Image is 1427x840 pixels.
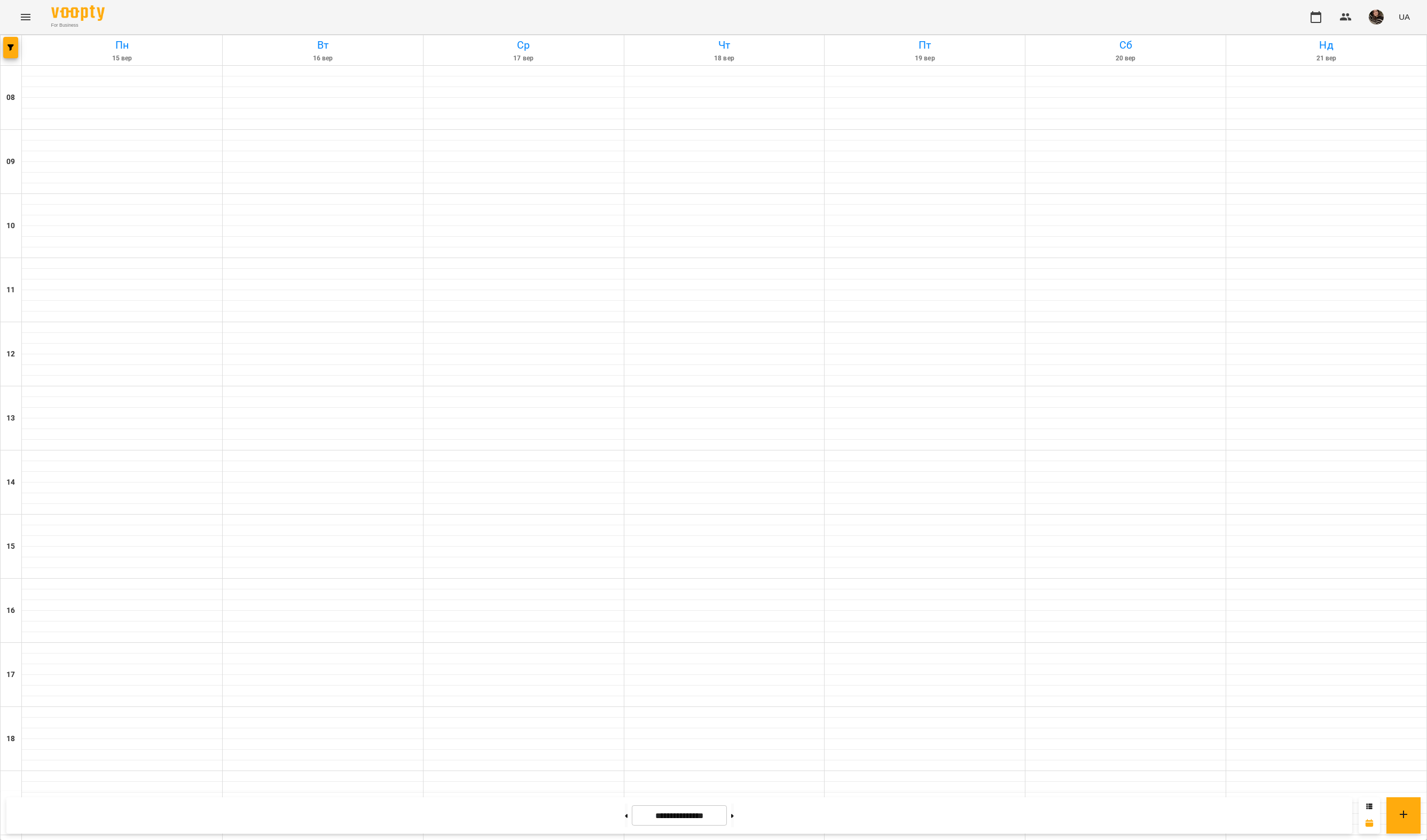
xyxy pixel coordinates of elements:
h6: 18 [6,733,15,745]
h6: Пн [23,37,221,53]
button: UA [1394,7,1414,27]
h6: Пт [826,37,1023,53]
h6: Ср [425,37,622,53]
h6: Сб [1027,37,1224,53]
h6: Нд [1228,37,1425,53]
h6: 21 вер [1228,53,1425,64]
span: For Business [51,22,105,29]
h6: 15 вер [23,53,221,64]
h6: 12 [6,348,15,360]
h6: 10 [6,220,15,232]
h6: 14 [6,477,15,488]
h6: 16 вер [224,53,421,64]
h6: 16 [6,605,15,617]
h6: 11 [6,284,15,296]
h6: 19 вер [826,53,1023,64]
h6: 08 [6,92,15,104]
span: UA [1399,11,1410,22]
h6: 17 вер [425,53,622,64]
h6: 13 [6,413,15,424]
button: Menu [13,4,38,30]
img: 50c54b37278f070f9d74a627e50a0a9b.jpg [1369,10,1384,25]
h6: 18 вер [626,53,823,64]
h6: 09 [6,156,15,168]
h6: 17 [6,669,15,681]
h6: 15 [6,541,15,553]
h6: Вт [224,37,421,53]
h6: Чт [626,37,823,53]
h6: 20 вер [1027,53,1224,64]
img: Voopty Logo [51,5,105,21]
